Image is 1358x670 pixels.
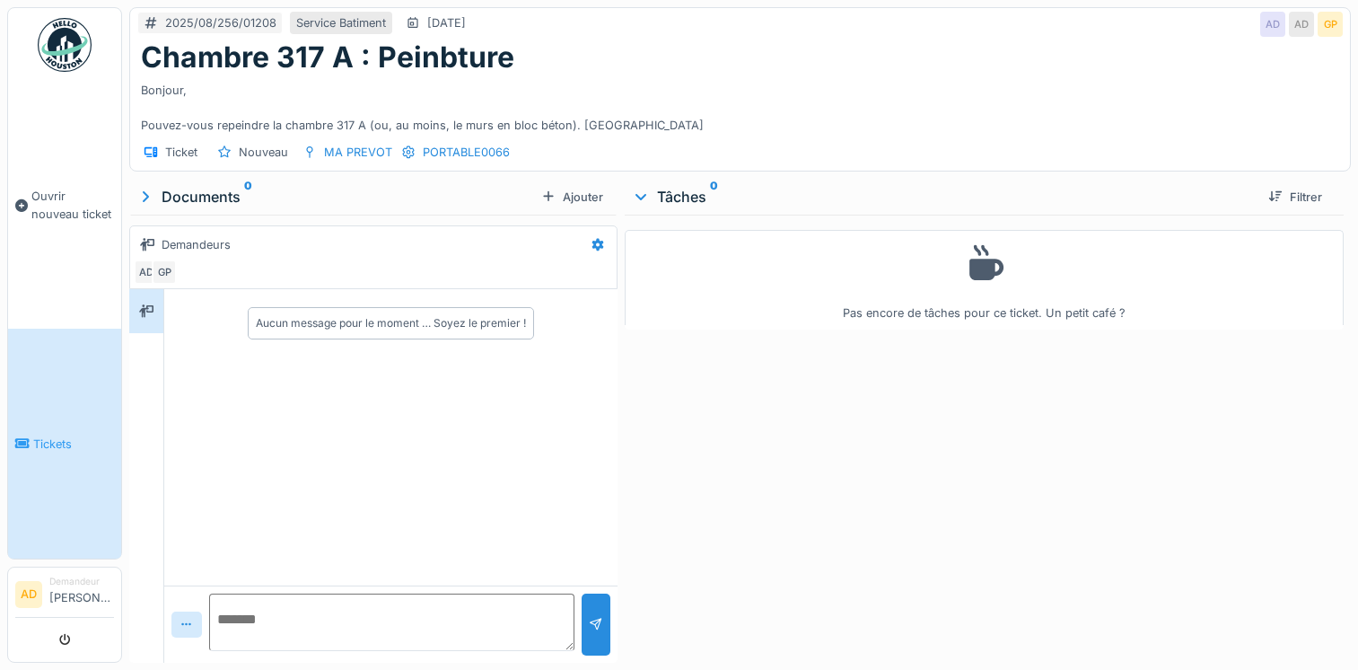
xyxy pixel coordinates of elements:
div: Aucun message pour le moment … Soyez le premier ! [256,315,526,331]
div: Pas encore de tâches pour ce ticket. Un petit café ? [636,238,1332,322]
span: Ouvrir nouveau ticket [31,188,114,222]
div: [DATE] [427,14,466,31]
img: Badge_color-CXgf-gQk.svg [38,18,92,72]
div: Documents [136,186,534,207]
div: 2025/08/256/01208 [165,14,276,31]
div: AD [134,260,159,285]
div: AD [1260,12,1285,37]
a: AD Demandeur[PERSON_NAME] [15,575,114,618]
div: MA PREVOT [324,144,392,161]
h1: Chambre 317 A : Peinbture [141,40,514,75]
div: Service Batiment [296,14,386,31]
li: [PERSON_NAME] [49,575,114,613]
div: AD [1289,12,1314,37]
div: Bonjour, Pouvez-vous repeindre la chambre 317 A (ou, au moins, le murs en bloc béton). [GEOGRAPHI... [141,75,1339,134]
div: Demandeur [49,575,114,588]
div: Nouveau [239,144,288,161]
div: PORTABLE0066 [423,144,510,161]
div: Ajouter [534,185,610,209]
div: GP [1318,12,1343,37]
div: Demandeurs [162,236,231,253]
sup: 0 [244,186,252,207]
a: Ouvrir nouveau ticket [8,82,121,329]
a: Tickets [8,329,121,559]
li: AD [15,581,42,608]
div: Ticket [165,144,197,161]
span: Tickets [33,436,114,453]
div: Tâches [632,186,1254,207]
div: GP [152,260,177,285]
div: Filtrer [1261,185,1329,209]
sup: 0 [710,186,718,207]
